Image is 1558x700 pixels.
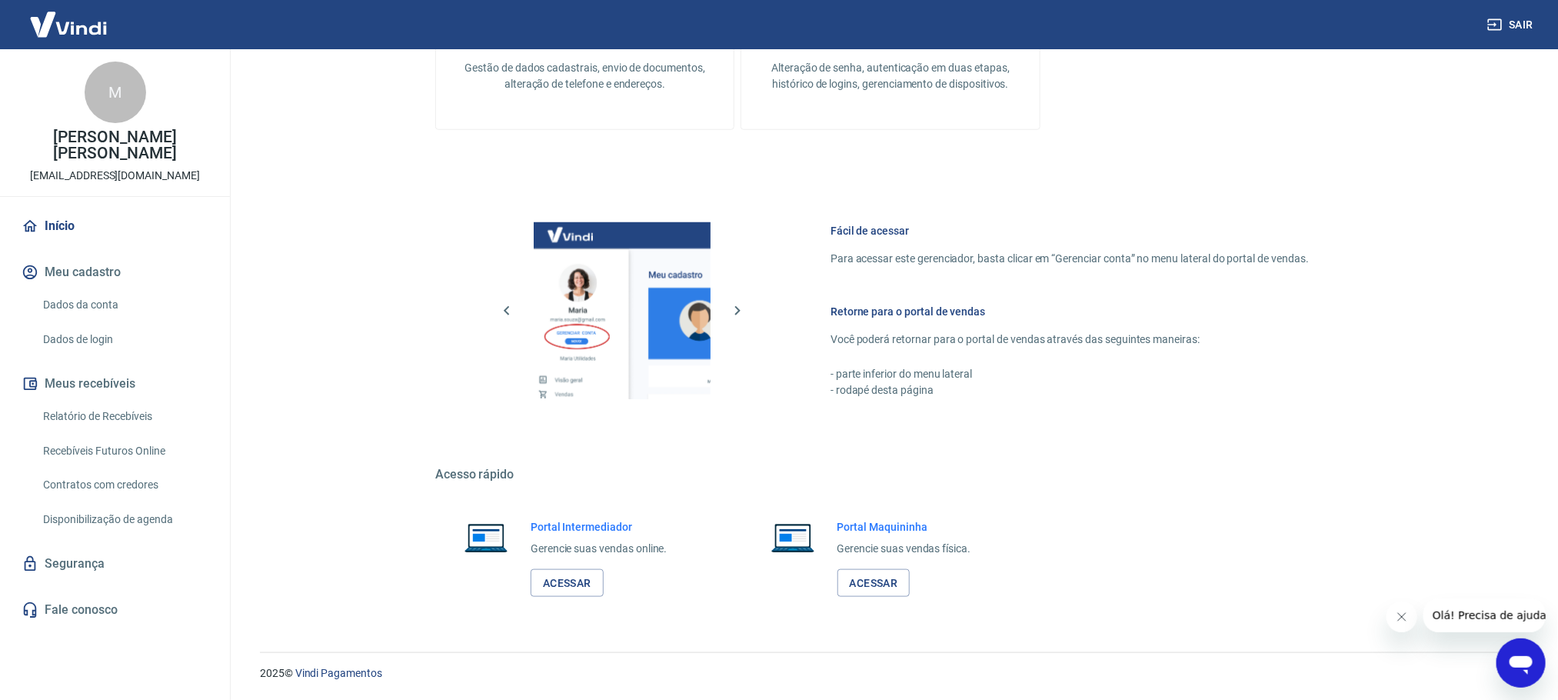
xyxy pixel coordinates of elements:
h6: Portal Intermediador [531,519,667,535]
p: - parte inferior do menu lateral [831,366,1309,382]
a: Contratos com credores [37,469,211,501]
p: [EMAIL_ADDRESS][DOMAIN_NAME] [30,168,200,184]
p: Para acessar este gerenciador, basta clicar em “Gerenciar conta” no menu lateral do portal de ven... [831,251,1309,267]
a: Vindi Pagamentos [295,667,382,679]
a: Início [18,209,211,243]
img: Vindi [18,1,118,48]
h6: Fácil de acessar [831,223,1309,238]
img: Imagem de um notebook aberto [454,519,518,556]
iframe: Fechar mensagem [1387,602,1417,632]
span: Olá! Precisa de ajuda? [9,11,129,23]
a: Acessar [837,569,910,598]
a: Disponibilização de agenda [37,504,211,535]
p: Gestão de dados cadastrais, envio de documentos, alteração de telefone e endereços. [461,60,709,92]
img: Imagem de um notebook aberto [761,519,825,556]
a: Dados da conta [37,289,211,321]
button: Meu cadastro [18,255,211,289]
p: Gerencie suas vendas online. [531,541,667,557]
h6: Retorne para o portal de vendas [831,304,1309,319]
p: - rodapé desta página [831,382,1309,398]
h5: Acesso rápido [435,467,1346,482]
a: Segurança [18,547,211,581]
p: [PERSON_NAME] [PERSON_NAME] [12,129,218,162]
h6: Portal Maquininha [837,519,971,535]
p: 2025 © [260,665,1521,682]
button: Meus recebíveis [18,367,211,401]
p: Você poderá retornar para o portal de vendas através das seguintes maneiras: [831,332,1309,348]
button: Sair [1484,11,1540,39]
p: Gerencie suas vendas física. [837,541,971,557]
a: Relatório de Recebíveis [37,401,211,432]
iframe: Mensagem da empresa [1423,598,1546,632]
p: Alteração de senha, autenticação em duas etapas, histórico de logins, gerenciamento de dispositivos. [766,60,1014,92]
img: Imagem da dashboard mostrando o botão de gerenciar conta na sidebar no lado esquerdo [534,222,711,399]
a: Acessar [531,569,604,598]
a: Dados de login [37,324,211,355]
iframe: Botão para abrir a janela de mensagens [1496,638,1546,688]
a: Fale conosco [18,593,211,627]
a: Recebíveis Futuros Online [37,435,211,467]
div: M [85,62,146,123]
